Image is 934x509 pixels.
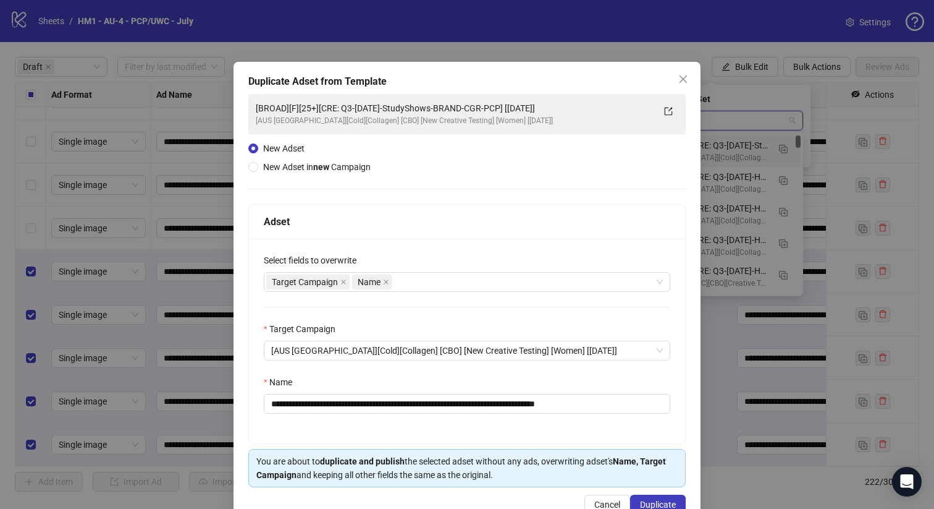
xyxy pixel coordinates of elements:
[256,456,666,480] strong: Name, Target Campaign
[340,279,347,285] span: close
[272,275,338,289] span: Target Campaign
[313,162,329,172] strong: new
[892,467,922,497] div: Open Intercom Messenger
[264,214,670,229] div: Adset
[263,162,371,172] span: New Adset in Campaign
[358,275,381,289] span: Name
[673,69,693,89] button: Close
[263,143,305,153] span: New Adset
[320,456,405,466] strong: duplicate and publish
[264,394,670,414] input: Name
[248,74,686,89] div: Duplicate Adset from Template
[352,275,392,289] span: Name
[266,275,350,289] span: Target Campaign
[271,341,663,360] span: [AUS NZ][Cold][Collagen] [CBO] [New Creative Testing] [Women] [29 July 2025]
[256,115,654,127] div: [AUS [GEOGRAPHIC_DATA]][Cold][Collagen] [CBO] [New Creative Testing] [Women] [[DATE]]
[264,254,364,267] label: Select fields to overwrite
[264,322,343,336] label: Target Campaign
[383,279,389,285] span: close
[256,455,678,482] div: You are about to the selected adset without any ads, overwriting adset's and keeping all other fi...
[664,107,673,116] span: export
[264,375,300,389] label: Name
[256,101,654,115] div: [BROAD][F][25+][CRE: Q3-[DATE]-StudyShows-BRAND-CGR-PCP] [[DATE]]
[678,74,688,84] span: close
